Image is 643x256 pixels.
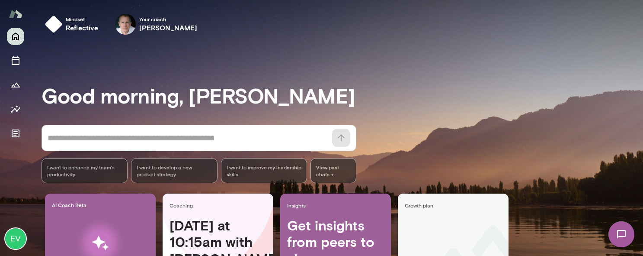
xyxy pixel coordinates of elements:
[7,100,24,118] button: Insights
[52,201,152,208] span: AI Coach Beta
[42,10,106,38] button: Mindsetreflective
[7,125,24,142] button: Documents
[45,16,62,33] img: mindset
[139,23,198,33] h6: [PERSON_NAME]
[137,164,211,178] span: I want to develop a new product strategy
[115,14,136,35] img: Mike Lane
[66,16,99,23] span: Mindset
[170,202,270,209] span: Coaching
[66,23,99,33] h6: reflective
[287,202,387,209] span: Insights
[139,16,198,23] span: Your coach
[227,164,301,178] span: I want to improve my leadership skills
[310,158,356,183] span: View past chats ->
[7,28,24,45] button: Home
[131,158,217,183] div: I want to develop a new product strategy
[405,202,505,209] span: Growth plan
[221,158,307,183] div: I want to improve my leadership skills
[7,52,24,69] button: Sessions
[109,10,204,38] div: Mike LaneYour coach[PERSON_NAME]
[5,228,26,249] img: Evan Roche
[42,83,643,107] h3: Good morning, [PERSON_NAME]
[42,158,128,183] div: I want to enhance my team's productivity
[7,76,24,94] button: Growth Plan
[9,6,22,22] img: Mento
[47,164,122,178] span: I want to enhance my team's productivity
